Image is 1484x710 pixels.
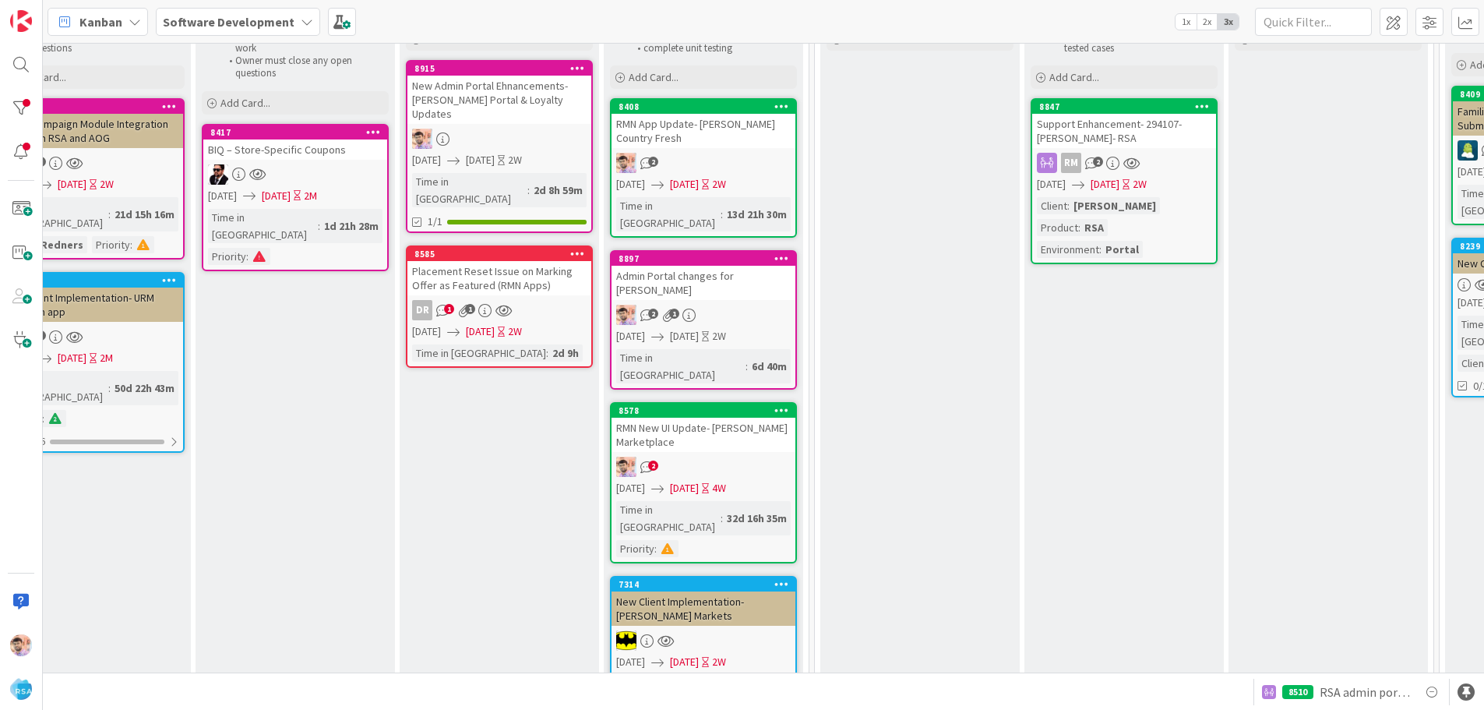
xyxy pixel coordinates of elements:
a: 8585Placement Reset Issue on Marking Offer as Featured (RMN Apps)DR[DATE][DATE]2WTime in [GEOGRAP... [406,245,593,368]
span: [DATE] [616,176,645,193]
b: Software Development [163,14,294,30]
span: 2 [648,461,658,471]
span: [DATE] [412,323,441,340]
img: RD [1458,140,1478,161]
div: New Client Implementation- [PERSON_NAME] Markets [612,592,795,626]
div: 8897 [619,253,795,264]
div: 7314New Client Implementation- [PERSON_NAME] Markets [612,578,795,626]
span: [DATE] [616,654,645,670]
span: 2x [1197,14,1218,30]
div: 8847 [1032,100,1216,114]
div: 2W [712,328,726,344]
span: [DATE] [262,188,291,204]
span: : [1099,241,1102,258]
span: 3x [1218,14,1239,30]
a: 8417BIQ – Store-Specific CouponsAC[DATE][DATE]2MTime in [GEOGRAPHIC_DATA]:1d 21h 28mPriority: [202,124,389,271]
span: [DATE] [412,152,441,168]
span: 2 [1093,157,1103,167]
div: 8408RMN App Update- [PERSON_NAME] Country Fresh [612,100,795,148]
div: 8295 [6,275,183,286]
img: RS [616,457,636,477]
div: 7314 [619,579,795,590]
span: [DATE] [58,176,86,193]
span: : [721,510,723,527]
span: [DATE] [616,480,645,496]
div: DR [412,300,432,320]
div: [PERSON_NAME] [1070,197,1160,214]
a: 8897Admin Portal changes for [PERSON_NAME]RS[DATE][DATE]2WTime in [GEOGRAPHIC_DATA]:6d 40m [610,250,797,390]
a: 8408RMN App Update- [PERSON_NAME] Country FreshRS[DATE][DATE]2WTime in [GEOGRAPHIC_DATA]:13d 21h 30m [610,98,797,238]
div: 8417 [203,125,387,140]
span: : [42,410,44,427]
div: 2W [100,176,114,193]
span: : [546,344,548,362]
span: 2 [648,309,658,319]
div: 8408 [619,101,795,112]
div: AC [203,164,387,185]
div: RS [612,305,795,325]
div: 2W [712,176,726,193]
span: : [1067,197,1070,214]
div: Client [1037,197,1067,214]
span: Add Card... [220,96,270,110]
div: Time in [GEOGRAPHIC_DATA] [616,501,721,535]
div: AC [612,631,795,651]
div: 2W [1133,176,1147,193]
span: : [130,236,132,253]
div: 8585 [407,247,591,261]
div: 8897 [612,252,795,266]
li: Owner must close any open questions [220,55,386,80]
div: Environment [1037,241,1099,258]
span: [DATE] [670,480,699,496]
div: 8417 [210,127,387,138]
div: New Admin Portal Ehnancements- [PERSON_NAME] Portal & Loyalty Updates [407,76,591,124]
div: 1d 21h 28m [320,217,382,235]
li: complete unit testing [629,42,795,55]
div: 8585Placement Reset Issue on Marking Offer as Featured (RMN Apps) [407,247,591,295]
span: : [108,380,111,397]
div: 2M [304,188,317,204]
div: 8747 [6,101,183,112]
img: AC [208,164,228,185]
div: 32d 16h 35m [723,510,791,527]
span: 2 [648,157,658,167]
div: RSA [1080,219,1108,236]
span: : [108,206,111,223]
div: Time in [GEOGRAPHIC_DATA] [4,371,108,405]
span: [DATE] [466,152,495,168]
span: : [654,540,657,557]
img: Visit kanbanzone.com [10,10,32,32]
div: Time in [GEOGRAPHIC_DATA] [208,209,318,243]
div: 8417BIQ – Store-Specific Coupons [203,125,387,160]
div: RM [1032,153,1216,173]
span: RSA admin portal design changes [1320,683,1410,701]
span: [DATE] [208,188,237,204]
img: RS [412,129,432,149]
div: Time in [GEOGRAPHIC_DATA] [412,173,527,207]
span: Add Card... [1049,70,1099,84]
a: 8847Support Enhancement- 294107- [PERSON_NAME]- RSARM[DATE][DATE]2WClient:[PERSON_NAME]Product:RS... [1031,98,1218,264]
div: 2d 9h [548,344,583,362]
a: 8915New Admin Portal Ehnancements- [PERSON_NAME] Portal & Loyalty UpdatesRS[DATE][DATE]2WTime in ... [406,60,593,233]
div: 2W [508,323,522,340]
img: RS [616,305,636,325]
div: 8408 [612,100,795,114]
img: AC [616,631,636,651]
span: [DATE] [616,328,645,344]
div: 2W [508,152,522,168]
span: : [1078,219,1080,236]
span: Kanban [79,12,122,31]
span: : [527,182,530,199]
div: 21d 15h 16m [111,206,178,223]
div: BIQ – Store-Specific Coupons [203,140,387,160]
span: : [721,206,723,223]
div: DR [407,300,591,320]
div: Time in [GEOGRAPHIC_DATA] [616,197,721,231]
span: : [246,248,249,265]
div: Placement Reset Issue on Marking Offer as Featured (RMN Apps) [407,261,591,295]
div: Priority [208,248,246,265]
div: 7314 [612,578,795,592]
span: 1x [1176,14,1197,30]
div: 8847Support Enhancement- 294107- [PERSON_NAME]- RSA [1032,100,1216,148]
div: 8915 [414,63,591,74]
